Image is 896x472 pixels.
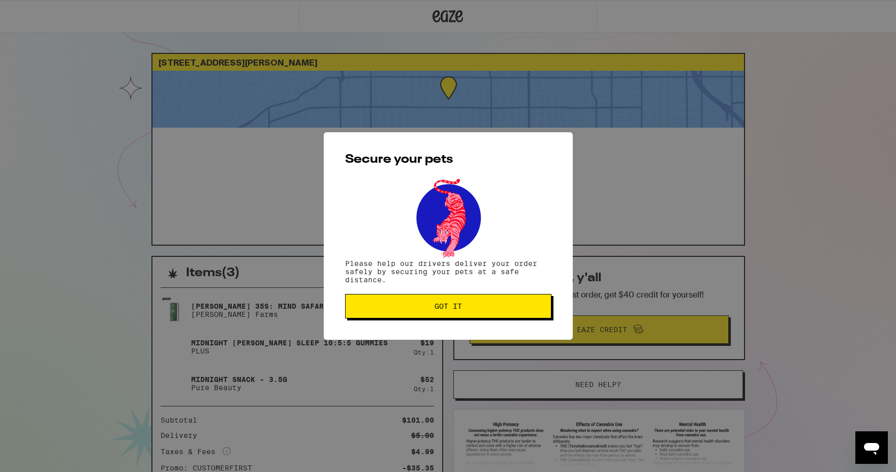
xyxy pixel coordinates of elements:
p: Please help our drivers deliver your order safely by securing your pets at a safe distance. [345,259,551,284]
img: pets [407,176,490,259]
button: Got it [345,294,551,318]
span: Got it [435,303,462,310]
iframe: Button to launch messaging window, conversation in progress [855,431,888,464]
h2: Secure your pets [345,154,551,166]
